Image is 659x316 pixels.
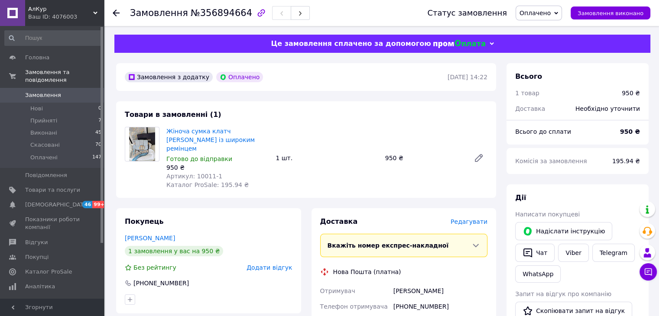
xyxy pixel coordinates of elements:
button: Чат з покупцем [640,263,657,281]
span: Товари та послуги [25,186,80,194]
div: 1 шт. [272,152,381,164]
span: Готово до відправки [166,155,232,162]
span: Написати покупцеві [515,211,580,218]
span: Дії [515,193,526,202]
img: evopay logo [433,40,485,48]
input: Пошук [4,30,102,46]
div: 950 ₴ [622,89,640,97]
span: Товари в замовленні (1) [125,110,221,119]
span: Комісія за замовлення [515,158,587,164]
div: Повернутися назад [113,9,120,17]
span: АлКур [28,5,93,13]
time: [DATE] 14:22 [448,74,487,81]
span: Показники роботи компанії [25,216,80,231]
div: 950 ₴ [166,163,269,172]
div: Необхідно уточнити [570,99,645,118]
span: Це замовлення сплачено за допомогою [271,39,431,48]
button: Замовлення виконано [571,6,650,19]
div: Замовлення з додатку [125,72,213,82]
span: Покупець [125,217,164,226]
img: Жіноча сумка клатч Крістіан Діор блакитна із широким ремінцем [129,127,155,161]
span: Головна [25,54,49,61]
span: Виконані [30,129,57,137]
span: Артикул: 10011-1 [166,173,222,180]
span: Доставка [320,217,358,226]
span: Редагувати [451,218,487,225]
span: Телефон отримувача [320,303,388,310]
a: Жіноча сумка клатч [PERSON_NAME] із широким ремінцем [166,128,255,152]
div: Нова Пошта (платна) [331,268,403,276]
span: Управління сайтом [25,297,80,313]
span: Оплачено [519,10,551,16]
div: Статус замовлення [427,9,507,17]
span: Нові [30,105,43,113]
span: Відгуки [25,239,48,246]
div: 1 замовлення у вас на 950 ₴ [125,246,223,256]
span: 46 [82,201,92,208]
a: WhatsApp [515,265,561,283]
span: Отримувач [320,287,355,294]
span: 0 [98,105,101,113]
div: Оплачено [216,72,263,82]
span: №356894664 [191,8,252,18]
div: 950 ₴ [382,152,467,164]
span: Вкажіть номер експрес-накладної [328,242,449,249]
span: Каталог ProSale [25,268,72,276]
button: Надіслати інструкцію [515,222,612,240]
span: Оплачені [30,154,58,161]
span: 1 товар [515,90,539,97]
span: Скасовані [30,141,60,149]
span: 70 [95,141,101,149]
div: Ваш ID: 4076003 [28,13,104,21]
span: Всього до сплати [515,128,571,135]
span: Повідомлення [25,171,67,179]
a: Viber [558,244,588,262]
span: Запит на відгук про компанію [515,290,611,297]
div: [PERSON_NAME] [392,283,489,299]
span: Додати відгук [247,264,292,271]
span: [DEMOGRAPHIC_DATA] [25,201,89,209]
span: Всього [515,72,542,81]
b: 950 ₴ [620,128,640,135]
span: 195.94 ₴ [612,158,640,164]
span: Без рейтингу [133,264,176,271]
span: 45 [95,129,101,137]
span: 147 [92,154,101,161]
span: Замовлення та повідомлення [25,68,104,84]
div: [PHONE_NUMBER] [392,299,489,314]
a: [PERSON_NAME] [125,235,175,242]
span: Замовлення [130,8,188,18]
span: Каталог ProSale: 195.94 ₴ [166,181,249,188]
span: Прийняті [30,117,57,125]
span: Замовлення виконано [578,10,643,16]
div: [PHONE_NUMBER] [133,279,190,287]
span: Аналітика [25,283,55,290]
button: Чат [515,244,555,262]
span: Покупці [25,253,49,261]
a: Редагувати [470,149,487,167]
span: Замовлення [25,91,61,99]
span: 7 [98,117,101,125]
span: 99+ [92,201,107,208]
span: Доставка [515,105,545,112]
a: Telegram [592,244,635,262]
